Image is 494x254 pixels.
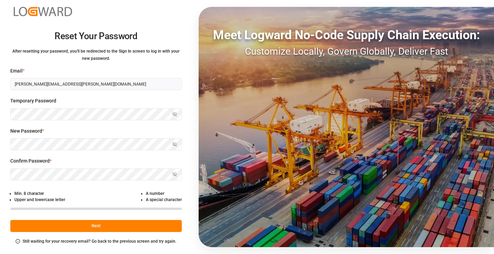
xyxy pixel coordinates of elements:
[14,7,72,16] img: Logward_new_orange.png
[146,191,164,196] small: A number
[199,26,494,44] div: Meet Logward No-Code Supply Chain Execution:
[10,128,42,135] span: New Password
[10,67,23,75] span: Email
[12,49,179,61] small: After resetting your password, you'll be redirected to the Sign In screen to log in with your new...
[10,97,56,104] span: Temporary Password
[14,190,65,197] li: Min. 8 character
[199,44,494,59] div: Customize Locally, Govern Globally, Deliver Fast
[14,197,65,202] small: Upper and lowercase letter
[146,197,182,202] small: A special character
[10,220,182,232] button: Next
[10,78,182,90] input: Enter your email
[10,25,182,47] h2: Reset Your Password
[10,157,50,165] span: Confirm Password
[23,239,176,244] small: Still waiting for your recovery email? Go back to the previous screen and try again.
